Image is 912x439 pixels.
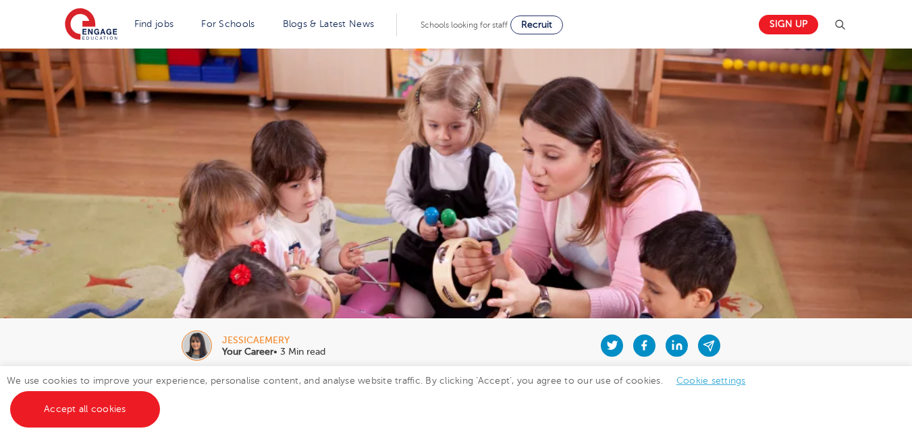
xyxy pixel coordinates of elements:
[222,347,273,357] b: Your Career
[134,19,174,29] a: Find jobs
[7,376,759,414] span: We use cookies to improve your experience, personalise content, and analyse website traffic. By c...
[222,336,325,345] div: jessicaemery
[521,20,552,30] span: Recruit
[759,15,818,34] a: Sign up
[222,347,325,357] p: • 3 Min read
[421,20,508,30] span: Schools looking for staff
[10,391,160,428] a: Accept all cookies
[510,16,563,34] a: Recruit
[201,19,254,29] a: For Schools
[283,19,375,29] a: Blogs & Latest News
[65,8,117,42] img: Engage Education
[676,376,746,386] a: Cookie settings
